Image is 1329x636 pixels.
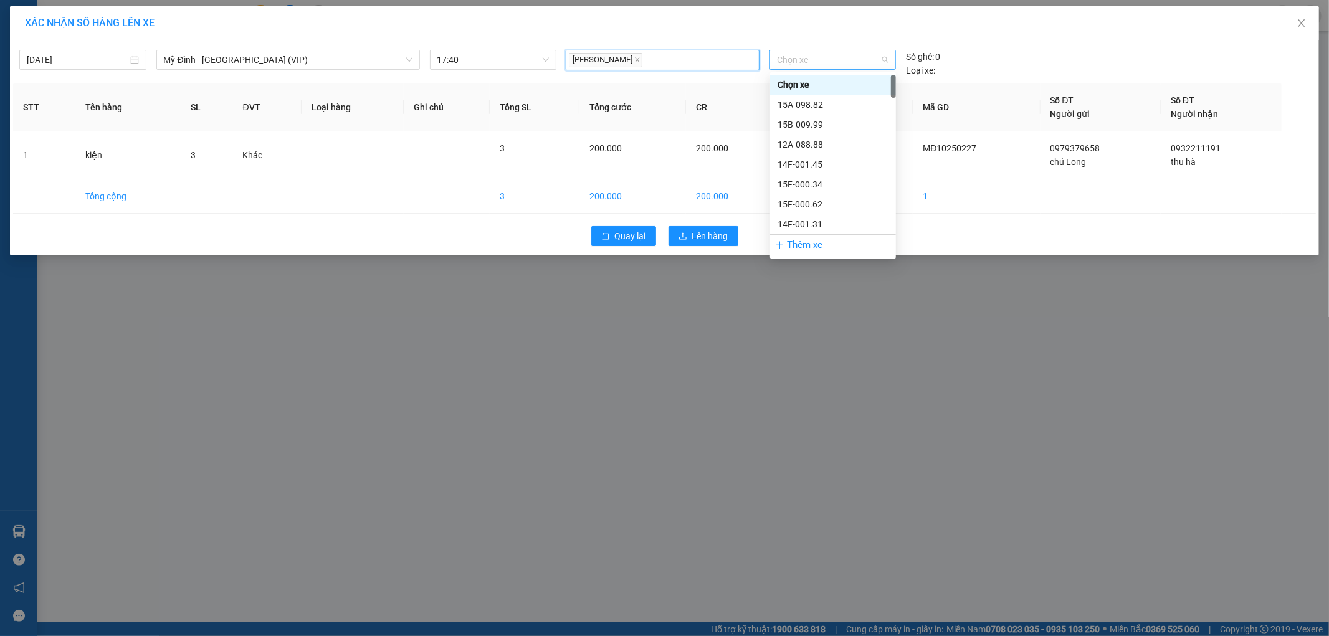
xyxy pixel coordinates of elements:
span: Loại xe: [906,64,935,77]
th: Loại hàng [302,83,404,131]
div: 12A-088.88 [778,138,888,151]
span: 3 [191,150,196,160]
th: CR [686,83,776,131]
span: thu hà [1171,157,1196,167]
button: rollbackQuay lại [591,226,656,246]
span: Số ĐT [1171,95,1194,105]
span: Người gửi [1050,109,1090,119]
span: Số ĐT [1050,95,1074,105]
span: 17:40 [437,50,550,69]
span: 0979379658 [1050,143,1100,153]
span: Mỹ Đình - Hải Phòng (VIP) [164,50,412,69]
span: Người nhận [1171,109,1218,119]
td: 3 [490,179,579,214]
th: Ghi chú [404,83,490,131]
span: XÁC NHẬN SỐ HÀNG LÊN XE [25,17,155,29]
th: Tên hàng [75,83,181,131]
button: Close [1284,6,1319,41]
td: 1 [13,131,75,179]
td: kiện [75,131,181,179]
th: Tổng SL [490,83,579,131]
input: 13/10/2025 [27,53,128,67]
div: 15A-098.82 [778,98,888,112]
span: Quay lại [615,229,646,243]
span: 200.000 [696,143,728,153]
div: 15F-000.62 [778,197,888,211]
th: ĐVT [232,83,302,131]
th: Tổng cước [579,83,686,131]
span: close [1297,18,1307,28]
div: Chọn xe [770,75,896,95]
td: 1 [913,179,1040,214]
td: Tổng cộng [75,179,181,214]
div: 15A-098.82 [770,95,896,115]
span: [PERSON_NAME] [569,53,642,67]
span: rollback [601,232,610,242]
div: 12A-088.88 [770,135,896,154]
span: 200.000 [589,143,622,153]
div: Thêm xe [770,234,896,256]
div: 15B-009.99 [770,115,896,135]
div: Chọn xe [778,78,888,92]
div: 15F-000.34 [770,174,896,194]
div: 14F-001.31 [770,214,896,234]
span: 0932211191 [1171,143,1221,153]
div: 14F-001.45 [770,154,896,174]
td: Khác [232,131,302,179]
div: 14F-001.45 [778,158,888,171]
span: Lên hàng [692,229,728,243]
span: upload [679,232,687,242]
span: chú Long [1050,157,1087,167]
div: 14F-001.31 [778,217,888,231]
span: Số ghế: [906,50,934,64]
th: STT [13,83,75,131]
div: 15B-009.99 [778,118,888,131]
div: 15F-000.34 [778,178,888,191]
div: 0 [906,50,941,64]
th: Mã GD [913,83,1040,131]
span: 3 [500,143,505,153]
button: uploadLên hàng [669,226,738,246]
td: 200.000 [686,179,776,214]
span: MĐ10250227 [923,143,976,153]
span: plus [775,240,784,250]
th: SL [181,83,233,131]
span: down [406,56,413,64]
span: close [634,57,641,63]
span: Chọn xe [777,50,888,69]
td: 200.000 [579,179,686,214]
div: 15F-000.62 [770,194,896,214]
